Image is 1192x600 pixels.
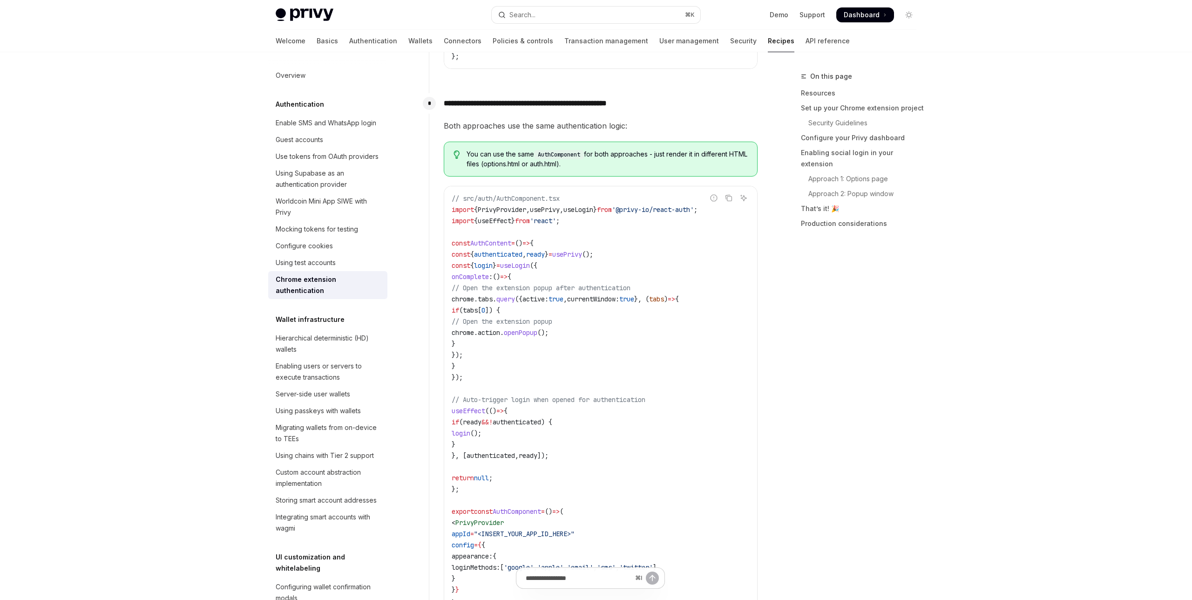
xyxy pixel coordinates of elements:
[481,541,485,549] span: {
[276,224,358,235] div: Mocking tokens for testing
[268,165,387,193] a: Using Supabase as an authentication provider
[452,563,500,572] span: loginMethods:
[268,115,387,131] a: Enable SMS and WhatsApp login
[276,274,382,296] div: Chrome extension authentication
[537,328,549,337] span: ();
[485,306,500,314] span: ]) {
[496,407,504,415] span: =>
[801,145,924,171] a: Enabling social login in your extension
[612,205,694,214] span: '@privy-io/react-auth'
[470,239,511,247] span: AuthContent
[268,447,387,464] a: Using chains with Tier 2 support
[268,330,387,358] a: Hierarchical deterministic (HD) wallets
[489,273,493,281] span: :
[463,306,478,314] span: tabs
[493,30,553,52] a: Policies & controls
[276,168,382,190] div: Using Supabase as an authentication provider
[268,402,387,419] a: Using passkeys with wallets
[268,254,387,271] a: Using test accounts
[452,194,560,203] span: // src/auth/AuthComponent.tsx
[659,30,719,52] a: User management
[519,451,537,460] span: ready
[452,239,470,247] span: const
[522,239,530,247] span: =>
[526,205,530,214] span: ,
[268,419,387,447] a: Migrating wallets from on-device to TEEs
[500,563,504,572] span: [
[276,151,379,162] div: Use tokens from OAuth providers
[268,464,387,492] a: Custom account abstraction implementation
[738,192,750,204] button: Ask AI
[467,150,748,169] span: You can use the same for both approaches - just render it in different HTML files (options.html o...
[474,541,478,549] span: =
[549,295,563,303] span: true
[452,440,455,449] span: }
[452,250,470,259] span: const
[541,418,552,426] span: ) {
[452,530,470,538] span: appId
[723,192,735,204] button: Copy the contents from the code block
[408,30,433,52] a: Wallets
[685,11,695,19] span: ⌘ K
[454,150,460,159] svg: Tip
[452,429,470,437] span: login
[478,541,481,549] span: {
[276,240,333,252] div: Configure cookies
[515,217,530,225] span: from
[268,193,387,221] a: Worldcoin Mini App SIWE with Privy
[276,422,382,444] div: Migrating wallets from on-device to TEEs
[481,306,485,314] span: 0
[597,563,616,572] span: 'sms'
[459,418,463,426] span: (
[801,201,924,216] a: That’s it! 🎉
[268,148,387,165] a: Use tokens from OAuth providers
[534,150,584,159] code: AuthComponent
[801,186,924,201] a: Approach 2: Popup window
[668,295,675,303] span: =>
[268,271,387,299] a: Chrome extension authentication
[452,485,459,493] span: };
[526,250,545,259] span: ready
[649,295,664,303] span: tabs
[563,563,567,572] span: ,
[317,30,338,52] a: Basics
[452,418,459,426] span: if
[545,507,552,516] span: ()
[634,295,649,303] span: }, (
[563,295,567,303] span: ,
[444,30,481,52] a: Connectors
[567,295,619,303] span: currentWindow:
[801,101,924,116] a: Set up your Chrome extension project
[349,30,397,52] a: Authentication
[276,99,324,110] h5: Authentication
[493,552,496,560] span: {
[268,492,387,509] a: Storing smart account addresses
[806,30,850,52] a: API reference
[268,238,387,254] a: Configure cookies
[452,284,630,292] span: // Open the extension popup after authentication
[452,261,470,270] span: const
[276,361,382,383] div: Enabling users or servers to execute transactions
[452,518,455,527] span: <
[549,250,552,259] span: =
[276,134,323,145] div: Guest accounts
[530,239,534,247] span: {
[470,530,474,538] span: =
[276,450,374,461] div: Using chains with Tier 2 support
[493,273,500,281] span: ()
[770,10,788,20] a: Demo
[452,541,474,549] span: config
[474,205,478,214] span: {
[478,306,481,314] span: [
[616,563,619,572] span: ,
[276,495,377,506] div: Storing smart account addresses
[552,250,582,259] span: usePrivy
[801,86,924,101] a: Resources
[511,239,515,247] span: =
[276,314,345,325] h5: Wallet infrastructure
[504,328,537,337] span: openPopup
[276,552,387,574] h5: UI customization and whitelabeling
[511,217,515,225] span: }
[515,239,522,247] span: ()
[268,509,387,537] a: Integrating smart accounts with wagmi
